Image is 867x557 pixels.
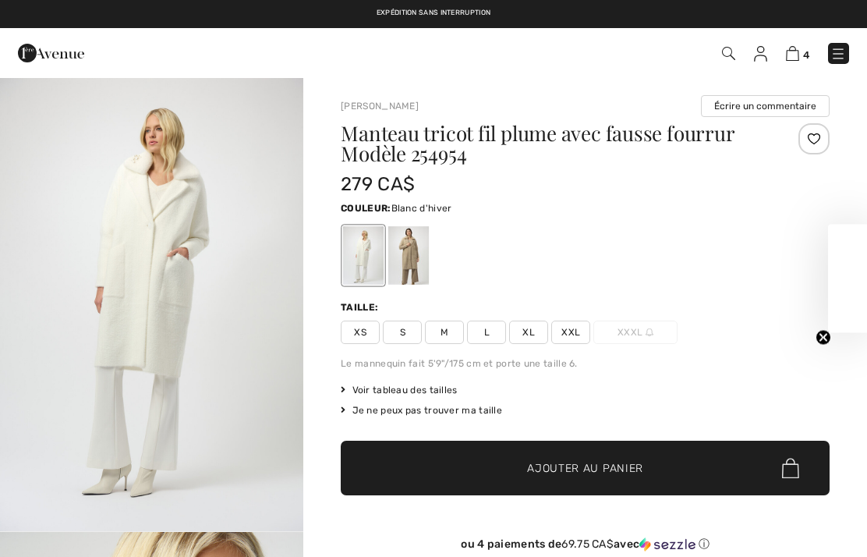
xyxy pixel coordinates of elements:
[383,321,422,344] span: S
[18,44,84,59] a: 1ère Avenue
[593,321,678,344] span: XXXL
[509,321,548,344] span: XL
[341,321,380,344] span: XS
[341,203,391,214] span: Couleur:
[388,226,429,285] div: Fawn
[18,37,84,69] img: 1ère Avenue
[341,537,830,552] div: ou 4 paiements de avec
[803,49,809,61] span: 4
[341,403,830,417] div: Je ne peux pas trouver ma taille
[816,330,831,346] button: Close teaser
[722,47,735,60] img: Recherche
[341,101,419,112] a: [PERSON_NAME]
[391,203,452,214] span: Blanc d'hiver
[341,383,458,397] span: Voir tableau des tailles
[786,44,809,62] a: 4
[701,95,830,117] button: Écrire un commentaire
[343,226,384,285] div: Blanc d'hiver
[786,46,799,61] img: Panier d'achat
[341,300,381,314] div: Taille:
[341,441,830,495] button: Ajouter au panier
[639,537,695,552] img: Sezzle
[830,46,846,62] img: Menu
[561,537,614,551] span: 69.75 CA$
[551,321,590,344] span: XXL
[341,173,415,195] span: 279 CA$
[341,537,830,557] div: ou 4 paiements de69.75 CA$avecSezzle Cliquez pour en savoir plus sur Sezzle
[467,321,506,344] span: L
[754,46,767,62] img: Mes infos
[341,357,830,371] div: Le mannequin fait 5'9"/175 cm et porte une taille 6.
[425,321,464,344] span: M
[527,460,643,477] span: Ajouter au panier
[646,328,653,336] img: ring-m.svg
[828,225,867,333] div: Close teaser
[341,123,748,164] h1: Manteau tricot fil plume avec fausse fourrur Modèle 254954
